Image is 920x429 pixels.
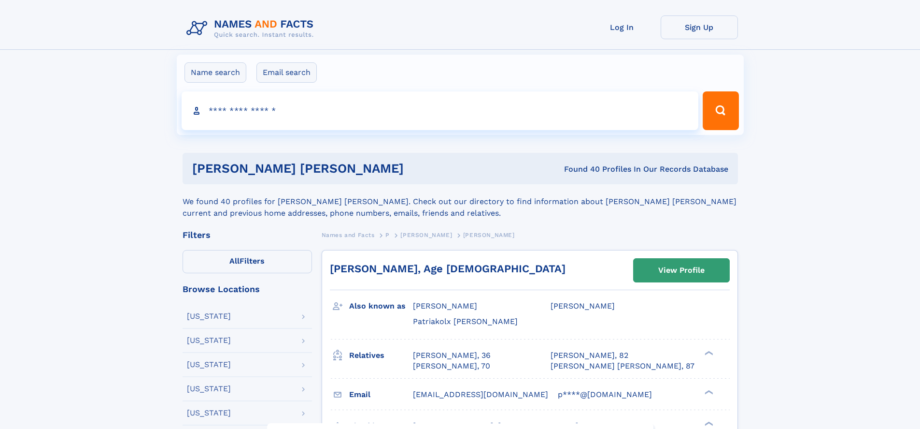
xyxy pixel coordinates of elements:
[183,250,312,273] label: Filters
[413,361,490,371] a: [PERSON_NAME], 70
[183,285,312,294] div: Browse Locations
[192,163,484,175] h1: [PERSON_NAME] [PERSON_NAME]
[634,259,729,282] a: View Profile
[413,301,477,311] span: [PERSON_NAME]
[182,91,699,130] input: search input
[187,361,231,369] div: [US_STATE]
[551,350,628,361] a: [PERSON_NAME], 82
[187,409,231,417] div: [US_STATE]
[413,317,518,326] span: Patriakolx [PERSON_NAME]
[183,184,738,219] div: We found 40 profiles for [PERSON_NAME] [PERSON_NAME]. Check out our directory to find information...
[349,386,413,403] h3: Email
[702,350,714,356] div: ❯
[702,420,714,427] div: ❯
[184,62,246,83] label: Name search
[400,229,452,241] a: [PERSON_NAME]
[322,229,375,241] a: Names and Facts
[484,164,728,175] div: Found 40 Profiles In Our Records Database
[702,389,714,395] div: ❯
[256,62,317,83] label: Email search
[661,15,738,39] a: Sign Up
[583,15,661,39] a: Log In
[187,312,231,320] div: [US_STATE]
[183,15,322,42] img: Logo Names and Facts
[349,347,413,364] h3: Relatives
[400,232,452,238] span: [PERSON_NAME]
[229,256,240,266] span: All
[413,390,548,399] span: [EMAIL_ADDRESS][DOMAIN_NAME]
[187,337,231,344] div: [US_STATE]
[551,361,694,371] a: [PERSON_NAME] [PERSON_NAME], 87
[187,385,231,393] div: [US_STATE]
[349,298,413,314] h3: Also known as
[703,91,738,130] button: Search Button
[385,232,390,238] span: P
[551,301,615,311] span: [PERSON_NAME]
[658,259,705,281] div: View Profile
[330,263,566,275] a: [PERSON_NAME], Age [DEMOGRAPHIC_DATA]
[413,350,491,361] a: [PERSON_NAME], 36
[385,229,390,241] a: P
[183,231,312,239] div: Filters
[463,232,515,238] span: [PERSON_NAME]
